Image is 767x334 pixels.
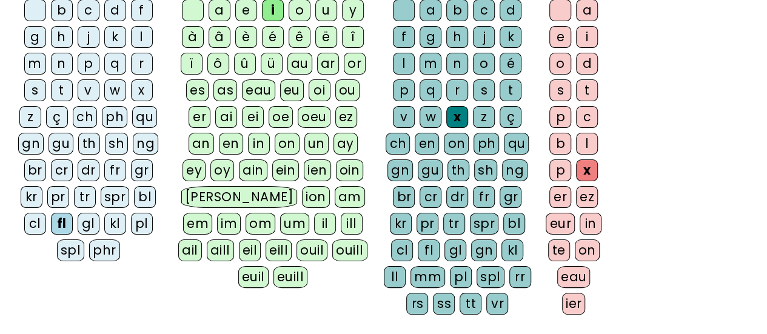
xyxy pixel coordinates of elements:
[474,159,497,181] div: sh
[219,133,243,155] div: en
[317,53,339,75] div: ar
[473,186,495,208] div: fr
[575,239,600,261] div: on
[341,213,363,235] div: ill
[78,53,99,75] div: p
[104,159,126,181] div: fr
[390,213,412,235] div: kr
[104,53,126,75] div: q
[213,79,237,101] div: as
[302,186,330,208] div: ion
[486,293,508,315] div: vr
[503,213,525,235] div: bl
[473,26,495,48] div: j
[24,53,46,75] div: m
[287,53,312,75] div: au
[504,133,529,155] div: qu
[576,106,598,128] div: c
[344,53,366,75] div: or
[315,26,337,48] div: ë
[273,266,307,288] div: euill
[262,26,284,48] div: é
[450,266,472,288] div: pl
[418,239,440,261] div: fl
[183,213,212,235] div: em
[473,53,495,75] div: o
[336,159,364,181] div: oin
[217,213,241,235] div: im
[89,239,120,261] div: phr
[309,79,330,101] div: oi
[576,79,598,101] div: t
[19,106,41,128] div: z
[500,79,521,101] div: t
[500,53,521,75] div: é
[242,79,275,101] div: eau
[576,159,598,181] div: x
[443,213,465,235] div: tr
[24,79,46,101] div: s
[549,106,571,128] div: p
[181,186,297,208] div: [PERSON_NAME]
[393,26,415,48] div: f
[51,213,73,235] div: fl
[207,239,234,261] div: aill
[210,159,234,181] div: oy
[104,79,126,101] div: w
[57,239,85,261] div: spl
[186,79,209,101] div: es
[446,53,468,75] div: n
[471,239,497,261] div: gn
[280,79,304,101] div: eu
[78,133,100,155] div: th
[335,79,360,101] div: ou
[298,106,330,128] div: oeu
[133,133,158,155] div: ng
[447,159,469,181] div: th
[470,213,499,235] div: spr
[261,53,283,75] div: ü
[500,106,521,128] div: ç
[131,53,153,75] div: r
[105,133,128,155] div: sh
[242,106,264,128] div: ei
[132,106,157,128] div: qu
[73,106,97,128] div: ch
[473,79,495,101] div: s
[477,266,504,288] div: spl
[500,186,521,208] div: gr
[387,159,413,181] div: gn
[444,239,466,261] div: gl
[420,26,441,48] div: g
[333,133,358,155] div: ay
[207,53,229,75] div: ô
[314,213,336,235] div: il
[78,159,99,181] div: dr
[235,26,257,48] div: è
[418,159,443,181] div: gu
[289,26,310,48] div: ê
[393,106,415,128] div: v
[446,26,468,48] div: h
[78,213,99,235] div: gl
[51,26,73,48] div: h
[576,133,598,155] div: l
[576,186,598,208] div: ez
[332,239,367,261] div: ouill
[393,53,415,75] div: l
[580,213,601,235] div: in
[51,159,73,181] div: cr
[246,213,275,235] div: om
[21,186,42,208] div: kr
[415,133,439,155] div: en
[549,133,571,155] div: b
[131,26,153,48] div: l
[239,159,267,181] div: ain
[576,26,598,48] div: i
[266,239,292,261] div: eill
[78,26,99,48] div: j
[269,106,293,128] div: oe
[189,106,210,128] div: er
[24,213,46,235] div: cl
[393,186,415,208] div: br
